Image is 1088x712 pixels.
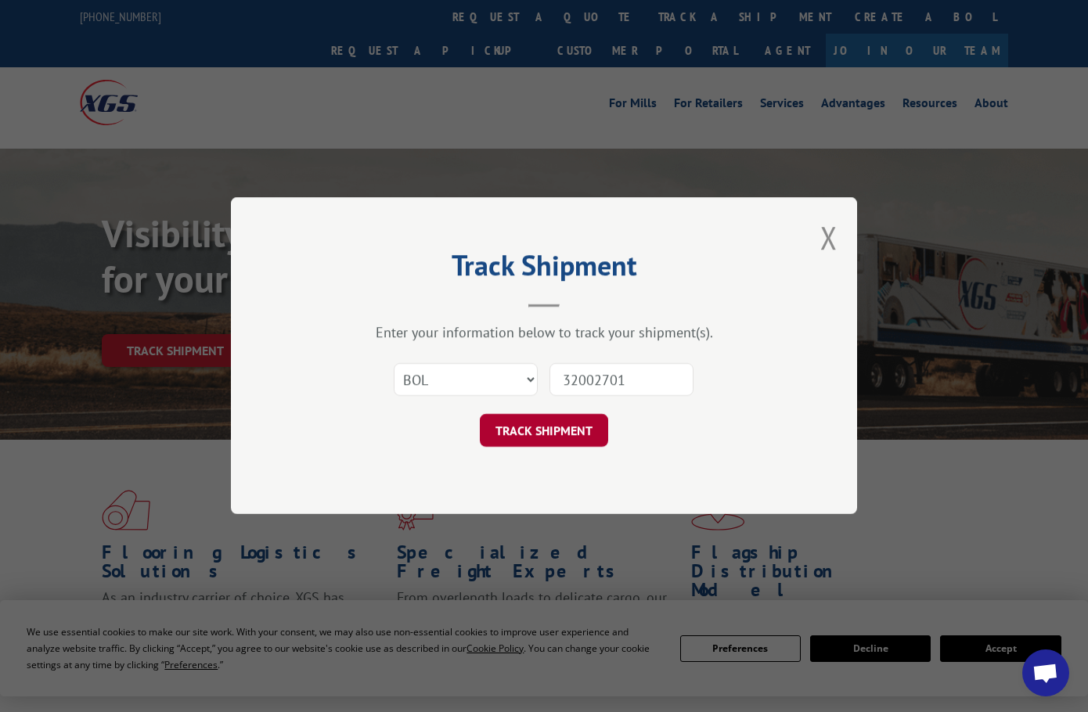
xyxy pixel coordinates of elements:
[309,324,779,342] div: Enter your information below to track your shipment(s).
[1022,649,1069,696] div: Open chat
[820,217,838,258] button: Close modal
[480,415,608,448] button: TRACK SHIPMENT
[309,254,779,284] h2: Track Shipment
[549,364,694,397] input: Number(s)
